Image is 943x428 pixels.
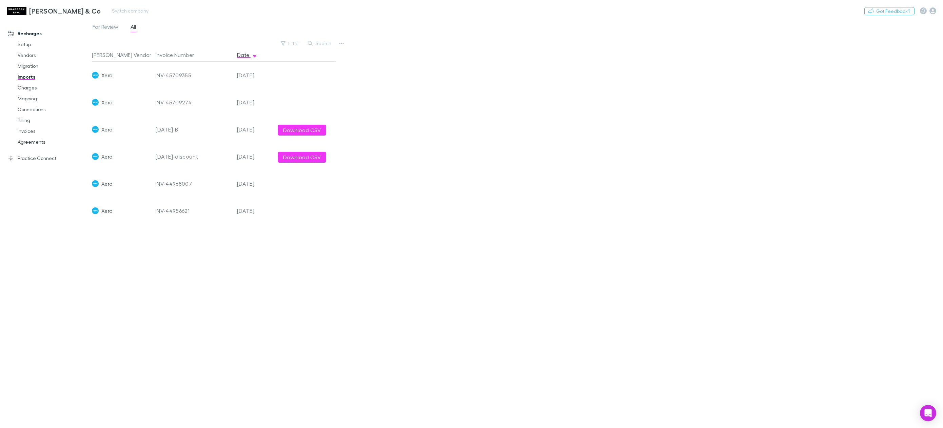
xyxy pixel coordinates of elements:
[92,126,99,133] img: Xero's Logo
[1,28,96,39] a: Recharges
[234,62,275,89] div: [DATE]
[11,126,96,137] a: Invoices
[156,116,232,143] div: [DATE]-B
[108,7,153,15] button: Switch company
[234,116,275,143] div: [DATE]
[156,89,232,116] div: INV-45709274
[11,39,96,50] a: Setup
[11,137,96,147] a: Agreements
[156,143,232,170] div: [DATE]-discount
[101,143,113,170] span: Xero
[1,153,96,164] a: Practice Connect
[278,125,326,136] button: Download CSV
[234,170,275,197] div: [DATE]
[234,89,275,116] div: [DATE]
[92,99,99,106] img: Xero's Logo
[237,48,257,62] button: Date
[131,23,136,32] span: All
[304,39,335,47] button: Search
[11,93,96,104] a: Mapping
[11,72,96,82] a: Imports
[156,48,202,62] button: Invoice Number
[234,143,275,170] div: [DATE]
[920,405,936,421] div: Open Intercom Messenger
[101,89,113,116] span: Xero
[101,197,113,224] span: Xero
[234,197,275,224] div: [DATE]
[92,48,159,62] button: [PERSON_NAME] Vendor
[7,7,26,15] img: Shaddock & Co's Logo
[92,153,99,160] img: Xero's Logo
[101,62,113,89] span: Xero
[92,180,99,187] img: Xero's Logo
[101,170,113,197] span: Xero
[156,170,232,197] div: INV-44968007
[11,61,96,72] a: Migration
[93,23,118,32] span: For Review
[11,82,96,93] a: Charges
[864,7,915,15] button: Got Feedback?
[92,72,99,79] img: Xero's Logo
[11,104,96,115] a: Connections
[278,152,326,163] button: Download CSV
[29,7,101,15] h3: [PERSON_NAME] & Co
[156,197,232,224] div: INV-44956621
[11,115,96,126] a: Billing
[277,39,303,47] button: Filter
[92,207,99,214] img: Xero's Logo
[11,50,96,61] a: Vendors
[101,116,113,143] span: Xero
[156,62,232,89] div: INV-45709355
[3,3,105,19] a: [PERSON_NAME] & Co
